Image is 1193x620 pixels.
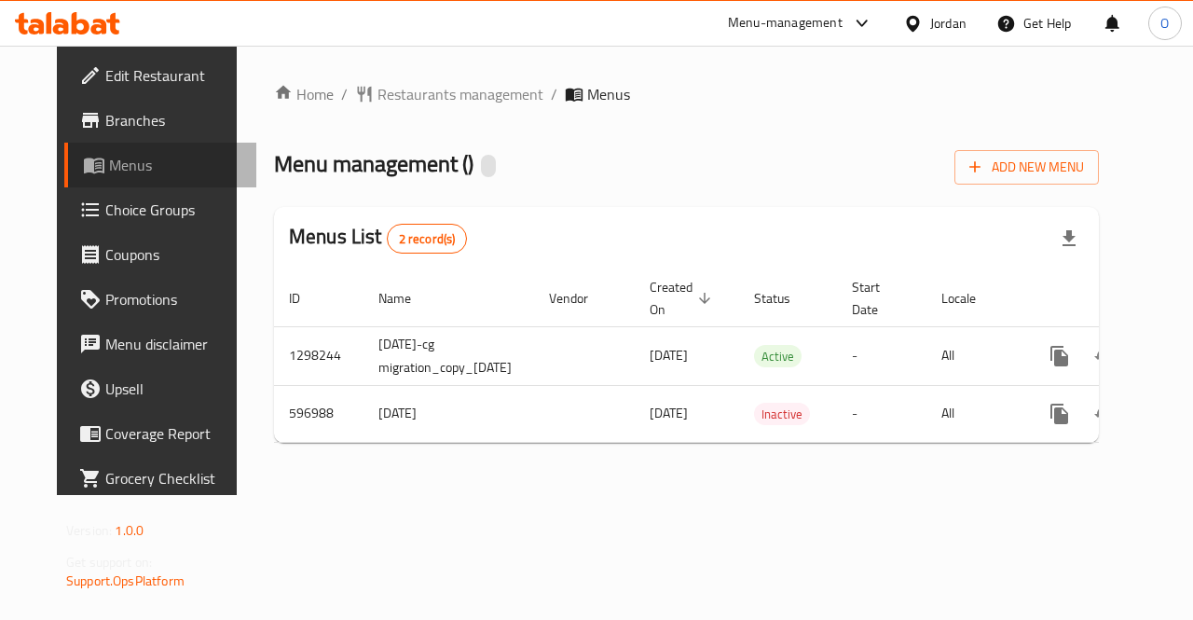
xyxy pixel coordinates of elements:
[66,518,112,543] span: Version:
[930,13,967,34] div: Jordan
[650,276,717,321] span: Created On
[728,12,843,34] div: Menu-management
[1037,334,1082,379] button: more
[105,288,241,310] span: Promotions
[754,346,802,367] span: Active
[341,83,348,105] li: /
[969,156,1084,179] span: Add New Menu
[289,223,467,254] h2: Menus List
[274,326,363,385] td: 1298244
[1082,392,1127,436] button: Change Status
[66,569,185,593] a: Support.OpsPlatform
[363,326,534,385] td: [DATE]-cg migration_copy_[DATE]
[105,109,241,131] span: Branches
[274,143,473,185] span: Menu management ( )
[105,467,241,489] span: Grocery Checklist
[1082,334,1127,379] button: Change Status
[388,230,467,248] span: 2 record(s)
[650,401,688,425] span: [DATE]
[941,287,1000,310] span: Locale
[274,83,1099,105] nav: breadcrumb
[926,385,1022,442] td: All
[378,287,435,310] span: Name
[387,224,468,254] div: Total records count
[64,411,256,456] a: Coverage Report
[551,83,557,105] li: /
[754,287,815,310] span: Status
[105,422,241,445] span: Coverage Report
[105,378,241,400] span: Upsell
[837,326,926,385] td: -
[754,404,810,425] span: Inactive
[64,98,256,143] a: Branches
[926,326,1022,385] td: All
[274,83,334,105] a: Home
[1047,216,1091,261] div: Export file
[109,154,241,176] span: Menus
[377,83,543,105] span: Restaurants management
[64,322,256,366] a: Menu disclaimer
[64,232,256,277] a: Coupons
[355,83,543,105] a: Restaurants management
[587,83,630,105] span: Menus
[289,287,324,310] span: ID
[363,385,534,442] td: [DATE]
[66,550,152,574] span: Get support on:
[837,385,926,442] td: -
[105,333,241,355] span: Menu disclaimer
[1037,392,1082,436] button: more
[105,243,241,266] span: Coupons
[64,53,256,98] a: Edit Restaurant
[64,277,256,322] a: Promotions
[1160,13,1169,34] span: O
[105,64,241,87] span: Edit Restaurant
[274,385,363,442] td: 596988
[549,287,612,310] span: Vendor
[115,518,144,543] span: 1.0.0
[64,456,256,501] a: Grocery Checklist
[64,366,256,411] a: Upsell
[64,187,256,232] a: Choice Groups
[64,143,256,187] a: Menus
[954,150,1099,185] button: Add New Menu
[754,345,802,367] div: Active
[105,199,241,221] span: Choice Groups
[852,276,904,321] span: Start Date
[650,343,688,367] span: [DATE]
